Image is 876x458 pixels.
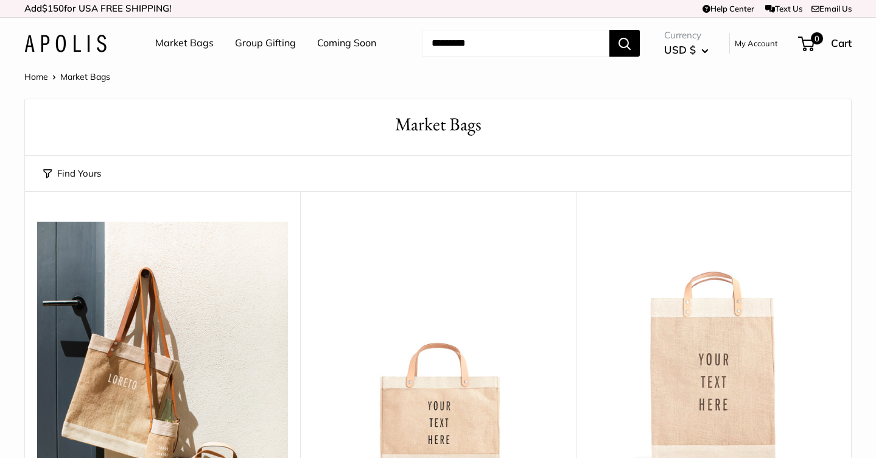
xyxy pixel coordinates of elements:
button: Find Yours [43,165,101,182]
span: USD $ [664,43,696,56]
a: Email Us [811,4,852,13]
a: Text Us [765,4,802,13]
button: Search [609,30,640,57]
a: Home [24,71,48,82]
a: My Account [735,36,778,51]
span: Currency [664,27,709,44]
img: Apolis [24,35,107,52]
span: 0 [811,32,823,44]
nav: Breadcrumb [24,69,110,85]
a: Help Center [703,4,754,13]
button: USD $ [664,40,709,60]
a: Group Gifting [235,34,296,52]
span: Cart [831,37,852,49]
a: 0 Cart [799,33,852,53]
a: Market Bags [155,34,214,52]
a: Coming Soon [317,34,376,52]
h1: Market Bags [43,111,833,138]
input: Search... [422,30,609,57]
span: Market Bags [60,71,110,82]
span: $150 [42,2,64,14]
